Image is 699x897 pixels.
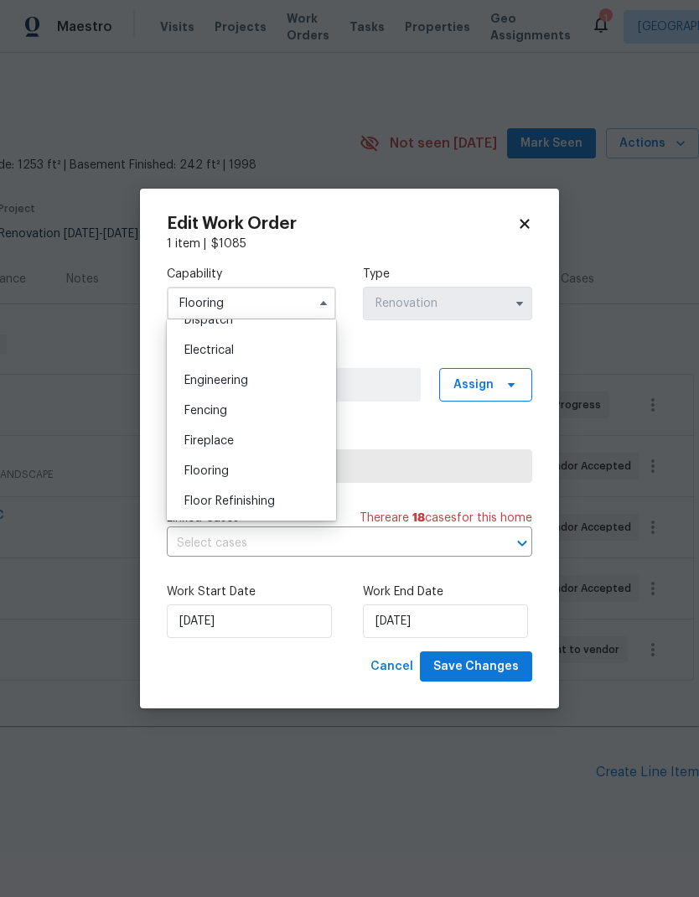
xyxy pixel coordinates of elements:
[510,531,534,555] button: Open
[510,293,530,314] button: Show options
[167,347,532,364] label: Work Order Manager
[363,583,532,600] label: Work End Date
[167,604,332,638] input: M/D/YYYY
[211,238,246,250] span: $ 1085
[167,583,336,600] label: Work Start Date
[167,215,517,232] h2: Edit Work Order
[360,510,532,526] span: There are case s for this home
[181,458,518,474] span: [PERSON_NAME] - SLC-S
[364,651,420,682] button: Cancel
[412,512,425,524] span: 18
[167,236,532,252] div: 1 item |
[363,266,532,283] label: Type
[363,604,528,638] input: M/D/YYYY
[184,435,234,447] span: Fireplace
[184,314,233,326] span: Dispatch
[167,531,485,557] input: Select cases
[433,656,519,677] span: Save Changes
[363,287,532,320] input: Select...
[420,651,532,682] button: Save Changes
[184,375,248,386] span: Engineering
[184,465,229,477] span: Flooring
[184,345,234,356] span: Electrical
[184,495,275,507] span: Floor Refinishing
[370,656,413,677] span: Cancel
[167,428,532,445] label: Trade Partner
[167,287,336,320] input: Select...
[453,376,494,393] span: Assign
[167,266,336,283] label: Capability
[184,405,227,417] span: Fencing
[313,293,334,314] button: Hide options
